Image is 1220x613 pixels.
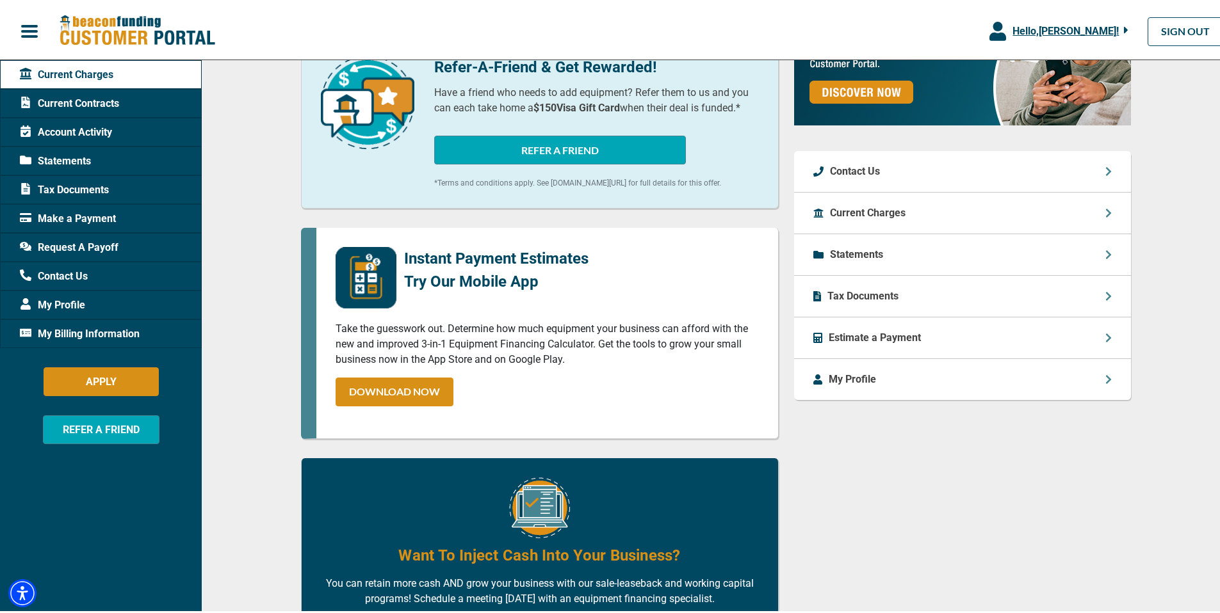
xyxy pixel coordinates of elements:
[336,375,453,404] a: DOWNLOAD NOW
[8,577,37,605] div: Accessibility Menu
[829,369,876,385] p: My Profile
[830,244,883,260] p: Statements
[829,328,921,343] p: Estimate a Payment
[20,209,116,224] span: Make a Payment
[533,99,620,111] b: $150 Visa Gift Card
[20,151,91,166] span: Statements
[336,244,396,306] img: mobile-app-logo.png
[434,133,686,162] button: REFER A FRIEND
[59,12,215,45] img: Beacon Funding Customer Portal Logo
[20,93,119,109] span: Current Contracts
[827,286,899,301] p: Tax Documents
[44,365,159,394] button: APPLY
[336,319,759,365] p: Take the guesswork out. Determine how much equipment your business can afford with the new and im...
[404,267,589,291] p: Try Our Mobile App
[20,65,113,80] span: Current Charges
[509,475,570,536] img: Equipment Financing Online Image
[434,83,759,113] p: Have a friend who needs to add equipment? Refer them to us and you can each take home a when thei...
[830,161,880,177] p: Contact Us
[321,53,414,147] img: refer-a-friend-icon.png
[20,122,112,138] span: Account Activity
[434,175,759,186] p: *Terms and conditions apply. See [DOMAIN_NAME][URL] for full details for this offer.
[20,266,88,282] span: Contact Us
[20,180,109,195] span: Tax Documents
[404,244,589,267] p: Instant Payment Estimates
[398,542,680,564] h4: Want To Inject Cash Into Your Business?
[434,53,759,76] p: Refer-A-Friend & Get Rewarded!
[1013,22,1119,35] span: Hello, [PERSON_NAME] !
[43,413,159,442] button: REFER A FRIEND
[321,573,759,604] p: You can retain more cash AND grow your business with our sale-leaseback and working capital progr...
[20,295,85,310] span: My Profile
[20,324,140,339] span: My Billing Information
[830,203,906,218] p: Current Charges
[20,237,118,253] span: Request A Payoff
